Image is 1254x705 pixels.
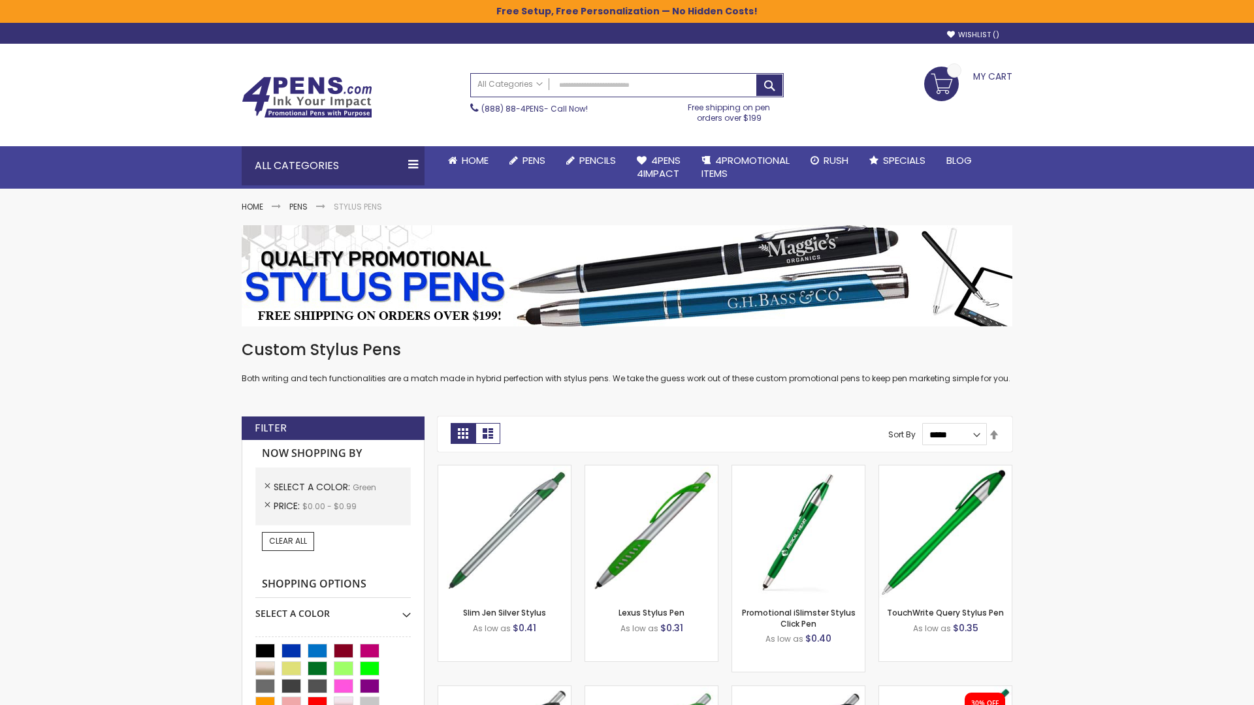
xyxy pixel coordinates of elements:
[242,146,425,185] div: All Categories
[463,607,546,618] a: Slim Jen Silver Stylus
[269,535,307,546] span: Clear All
[242,339,1012,360] h1: Custom Stylus Pens
[242,76,372,118] img: 4Pens Custom Pens and Promotional Products
[262,532,314,550] a: Clear All
[637,153,681,180] span: 4Pens 4impact
[438,685,571,697] a: Boston Stylus Pen-Green
[888,429,916,440] label: Sort By
[242,225,1012,326] img: Stylus Pens
[499,146,556,175] a: Pens
[626,146,691,189] a: 4Pens4impact
[953,621,978,634] span: $0.35
[732,465,865,476] a: Promotional iSlimster Stylus Click Pen-Green
[883,153,925,167] span: Specials
[913,623,951,634] span: As low as
[805,632,831,645] span: $0.40
[859,146,936,175] a: Specials
[946,153,972,167] span: Blog
[481,103,544,114] a: (888) 88-4PENS
[732,685,865,697] a: Lexus Metallic Stylus Pen-Green
[438,465,571,476] a: Slim Jen Silver Stylus-Green
[936,146,982,175] a: Blog
[513,621,536,634] span: $0.41
[255,421,287,435] strong: Filter
[481,103,588,114] span: - Call Now!
[353,482,376,493] span: Green
[620,623,658,634] span: As low as
[800,146,859,175] a: Rush
[473,623,511,634] span: As low as
[242,201,263,212] a: Home
[879,465,1012,598] img: TouchWrite Query Stylus Pen-Green
[274,480,353,493] span: Select A Color
[462,153,489,167] span: Home
[701,153,790,180] span: 4PROMOTIONAL ITEMS
[289,201,308,212] a: Pens
[585,465,718,598] img: Lexus Stylus Pen-Green
[302,501,357,512] span: $0.00 - $0.99
[585,685,718,697] a: Boston Silver Stylus Pen-Green
[879,685,1012,697] a: iSlimster II - Full Color-Green
[691,146,800,189] a: 4PROMOTIONALITEMS
[274,499,302,512] span: Price
[242,339,1012,384] div: Both writing and tech functionalities are a match made in hybrid perfection with stylus pens. We ...
[255,440,411,467] strong: Now Shopping by
[451,423,475,444] strong: Grid
[471,74,549,95] a: All Categories
[255,571,411,599] strong: Shopping Options
[887,607,1004,618] a: TouchWrite Query Stylus Pen
[660,621,683,634] span: $0.31
[255,598,411,620] div: Select A Color
[879,465,1012,476] a: TouchWrite Query Stylus Pen-Green
[947,30,999,40] a: Wishlist
[585,465,718,476] a: Lexus Stylus Pen-Green
[438,465,571,598] img: Slim Jen Silver Stylus-Green
[522,153,545,167] span: Pens
[477,79,543,89] span: All Categories
[579,153,616,167] span: Pencils
[675,97,784,123] div: Free shipping on pen orders over $199
[742,607,856,629] a: Promotional iSlimster Stylus Click Pen
[619,607,684,618] a: Lexus Stylus Pen
[765,633,803,644] span: As low as
[824,153,848,167] span: Rush
[556,146,626,175] a: Pencils
[334,201,382,212] strong: Stylus Pens
[438,146,499,175] a: Home
[732,465,865,598] img: Promotional iSlimster Stylus Click Pen-Green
